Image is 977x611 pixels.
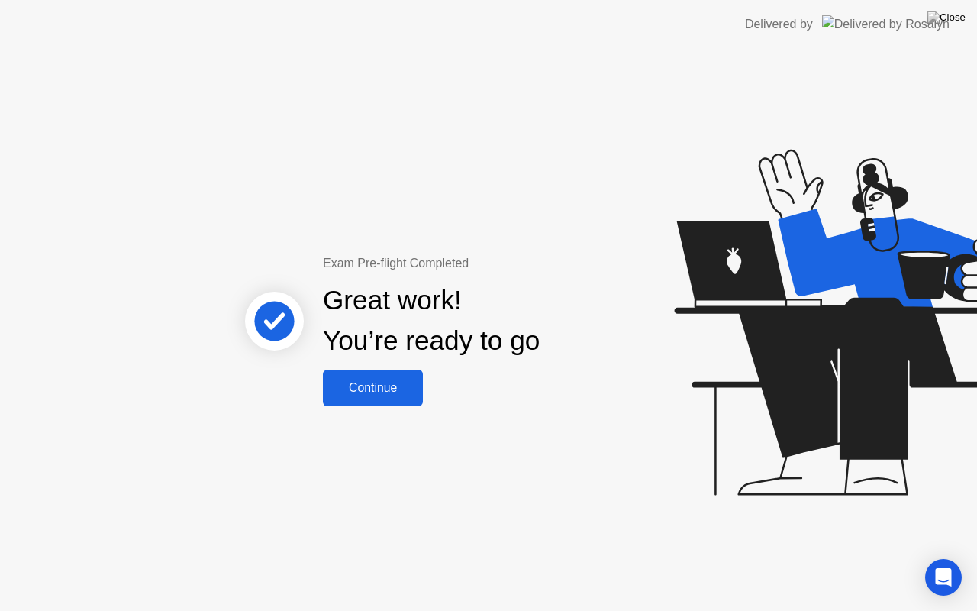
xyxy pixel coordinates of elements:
img: Delivered by Rosalyn [822,15,950,33]
div: Exam Pre-flight Completed [323,254,638,273]
img: Close [927,11,966,24]
div: Open Intercom Messenger [925,559,962,596]
button: Continue [323,370,423,406]
div: Continue [327,381,418,395]
div: Great work! You’re ready to go [323,280,540,361]
div: Delivered by [745,15,813,34]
